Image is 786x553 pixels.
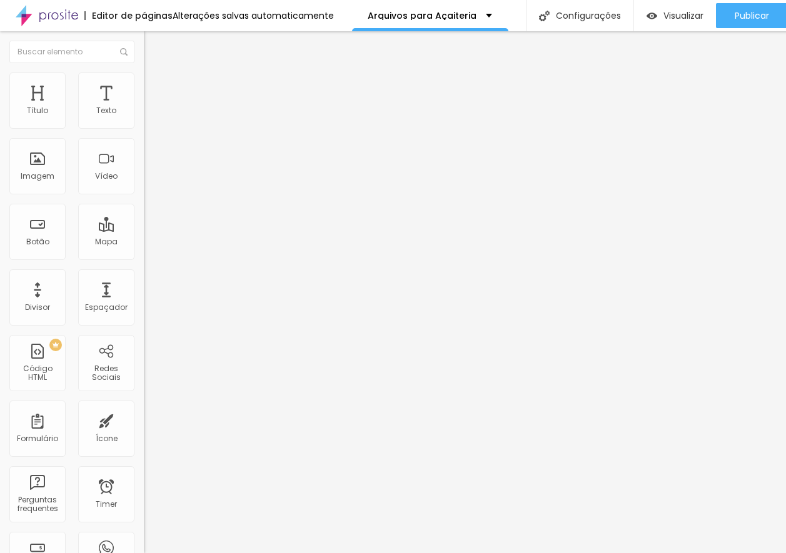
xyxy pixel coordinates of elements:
div: Botão [26,237,49,246]
div: Texto [96,106,116,115]
div: Vídeo [95,172,118,181]
p: Arquivos para Açaiteria [368,11,476,20]
div: Redes Sociais [81,364,131,382]
div: Alterações salvas automaticamente [173,11,334,20]
div: Ícone [96,434,118,443]
div: Imagem [21,172,54,181]
div: Perguntas frequentes [13,496,62,514]
div: Espaçador [85,303,128,312]
div: Código HTML [13,364,62,382]
div: Formulário [17,434,58,443]
img: Icone [120,48,128,56]
img: view-1.svg [647,11,657,21]
button: Visualizar [634,3,716,28]
div: Mapa [95,237,118,246]
img: Icone [539,11,550,21]
div: Timer [96,500,117,509]
div: Divisor [25,303,50,312]
div: Editor de páginas [84,11,173,20]
div: Título [27,106,48,115]
span: Visualizar [663,11,703,21]
span: Publicar [735,11,769,21]
input: Buscar elemento [9,41,134,63]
